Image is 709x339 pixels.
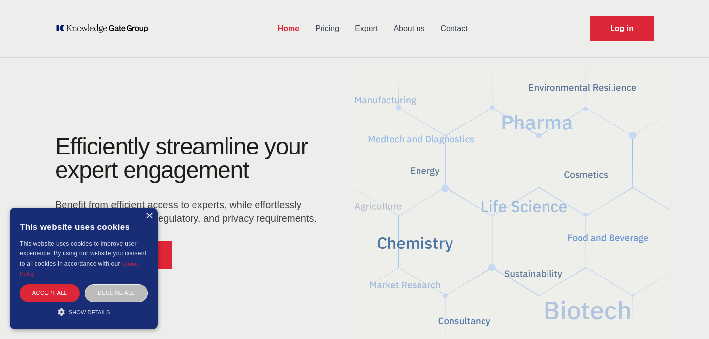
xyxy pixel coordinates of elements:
a: Home [270,16,307,41]
div: This website uses cookies [20,215,148,239]
div: Show details [20,307,148,317]
div: Decline all [85,284,148,302]
div: Close [145,213,153,220]
div: Accept all [20,284,80,302]
span: Show details [69,309,110,315]
span: This website uses cookies to improve user experience. By using our website you consent to all coo... [20,240,146,267]
h1: Efficiently streamline your expert engagement [55,133,308,183]
a: Request Demo [590,16,654,41]
a: Contact [433,16,476,41]
a: KOL Knowledge Platform: Talk to Key External Experts (KEE) [55,24,155,33]
a: Pricing [307,16,347,41]
p: Benefit from efficient access to experts, while effortlessly managing contractual, regulatory, an... [55,198,323,225]
a: About us [386,16,432,41]
a: Cookie Policy [20,261,140,277]
a: Expert [347,16,386,41]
